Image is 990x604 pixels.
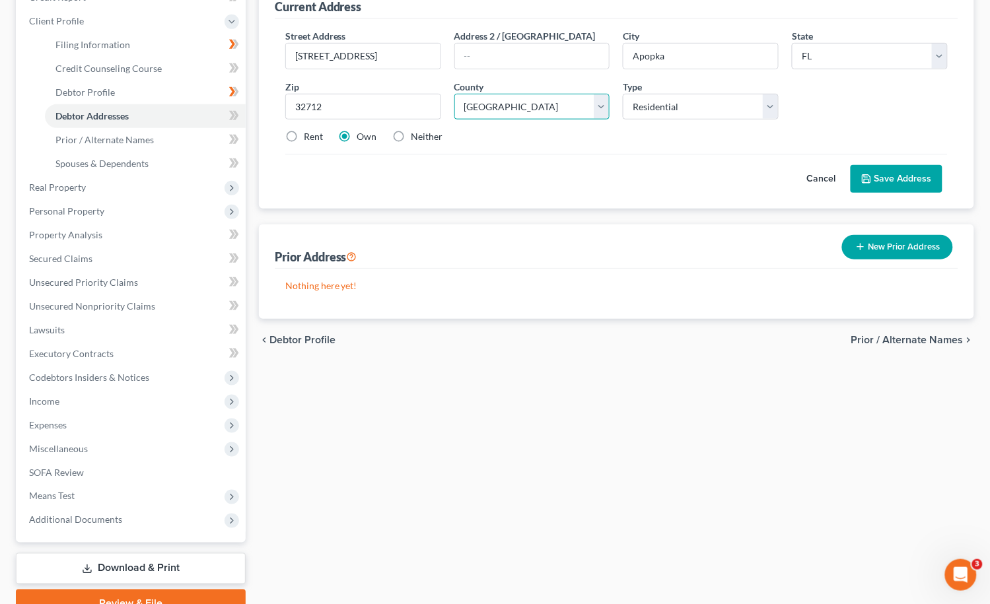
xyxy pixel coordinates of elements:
[18,247,246,271] a: Secured Claims
[18,223,246,247] a: Property Analysis
[623,80,642,94] label: Type
[55,63,162,74] span: Credit Counseling Course
[29,277,138,288] span: Unsecured Priority Claims
[55,134,154,145] span: Prior / Alternate Names
[45,81,246,104] a: Debtor Profile
[972,559,983,570] span: 3
[18,342,246,366] a: Executory Contracts
[285,81,299,92] span: Zip
[285,94,441,120] input: XXXXX
[793,166,851,192] button: Cancel
[259,335,269,345] i: chevron_left
[45,104,246,128] a: Debtor Addresses
[29,490,75,502] span: Means Test
[851,335,974,345] button: Prior / Alternate Names chevron_right
[29,443,88,454] span: Miscellaneous
[18,294,246,318] a: Unsecured Nonpriority Claims
[285,30,346,42] span: Street Address
[29,467,84,478] span: SOFA Review
[851,165,942,193] button: Save Address
[29,253,92,264] span: Secured Claims
[29,324,65,335] span: Lawsuits
[55,86,115,98] span: Debtor Profile
[304,130,323,143] label: Rent
[55,110,129,121] span: Debtor Addresses
[45,57,246,81] a: Credit Counseling Course
[455,44,610,69] input: --
[275,249,357,265] div: Prior Address
[269,335,336,345] span: Debtor Profile
[842,235,953,259] button: New Prior Address
[945,559,977,591] iframe: Intercom live chat
[259,335,336,345] button: chevron_left Debtor Profile
[29,348,114,359] span: Executory Contracts
[18,318,246,342] a: Lawsuits
[29,372,149,383] span: Codebtors Insiders & Notices
[55,39,130,50] span: Filing Information
[18,271,246,294] a: Unsecured Priority Claims
[357,130,377,143] label: Own
[29,514,122,525] span: Additional Documents
[16,553,246,584] a: Download & Print
[29,15,84,26] span: Client Profile
[18,461,246,485] a: SOFA Review
[29,419,67,430] span: Expenses
[411,130,443,143] label: Neither
[964,335,974,345] i: chevron_right
[454,81,484,92] span: County
[286,44,441,69] input: Enter street address
[623,44,778,69] input: Enter city...
[29,229,102,240] span: Property Analysis
[454,29,596,43] label: Address 2 / [GEOGRAPHIC_DATA]
[29,395,59,407] span: Income
[285,279,948,292] p: Nothing here yet!
[29,300,155,312] span: Unsecured Nonpriority Claims
[45,152,246,176] a: Spouses & Dependents
[851,335,964,345] span: Prior / Alternate Names
[623,30,639,42] span: City
[792,30,813,42] span: State
[45,128,246,152] a: Prior / Alternate Names
[29,205,104,217] span: Personal Property
[45,33,246,57] a: Filing Information
[55,158,149,169] span: Spouses & Dependents
[29,182,86,193] span: Real Property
